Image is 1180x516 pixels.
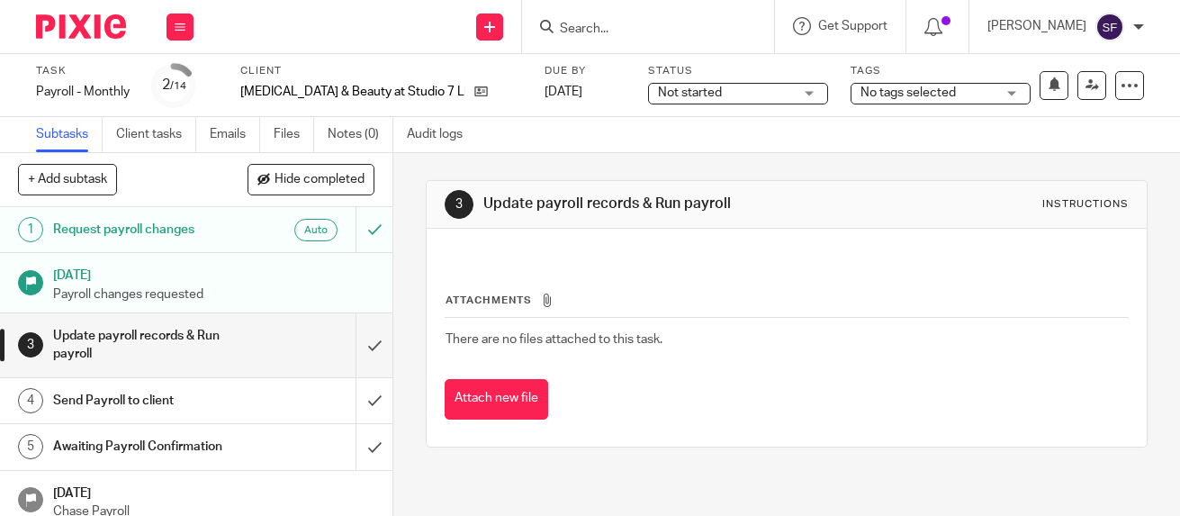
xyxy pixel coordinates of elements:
[483,195,825,213] h1: Update payroll records & Run payroll
[658,86,722,99] span: Not started
[818,20,887,32] span: Get Support
[36,64,130,78] label: Task
[545,64,626,78] label: Due by
[18,217,43,242] div: 1
[474,85,488,98] i: Open client page
[53,433,243,460] h1: Awaiting Payroll Confirmation
[558,22,720,38] input: Search
[328,117,393,152] a: Notes (0)
[445,190,473,219] div: 3
[860,86,956,99] span: No tags selected
[294,219,338,241] div: Automated emails are sent as soon as the preceding subtask is completed.
[36,117,103,152] a: Subtasks
[1040,71,1068,100] button: Snooze task
[240,64,522,78] label: Client
[446,295,532,305] span: Attachments
[240,83,465,101] span: Tanning &amp; Beauty at Studio 7 Limited
[53,262,374,285] h1: [DATE]
[356,313,392,377] div: Mark as done
[987,17,1086,35] p: [PERSON_NAME]
[18,332,43,358] div: 3
[18,434,43,459] div: 5
[53,216,243,243] h1: Request payroll changes
[53,322,243,368] h1: Update payroll records & Run payroll
[116,117,196,152] a: Client tasks
[356,378,392,423] div: Mark as done
[648,64,828,78] label: Status
[407,117,476,152] a: Audit logs
[53,285,374,303] p: Payroll changes requested
[36,14,126,39] img: Pixie
[356,207,392,252] div: Can't undo an automated email
[274,117,314,152] a: Files
[170,81,186,91] small: /14
[445,379,548,420] button: Attach new file
[18,388,43,413] div: 4
[1077,71,1106,100] a: Reassign task
[210,117,260,152] a: Emails
[1095,13,1124,41] img: svg%3E
[162,75,186,95] div: 2
[36,83,130,101] div: Payroll - Monthly
[248,164,374,195] button: Hide completed
[1042,197,1129,212] div: Instructions
[18,164,117,195] button: + Add subtask
[275,173,365,187] span: Hide completed
[53,387,243,414] h1: Send Payroll to client
[356,424,392,469] div: Mark as done
[446,333,662,346] span: There are no files attached to this task.
[851,64,1031,78] label: Tags
[53,480,374,502] h1: [DATE]
[545,86,582,98] span: [DATE]
[240,83,465,101] p: [MEDICAL_DATA] & Beauty at Studio 7 Limited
